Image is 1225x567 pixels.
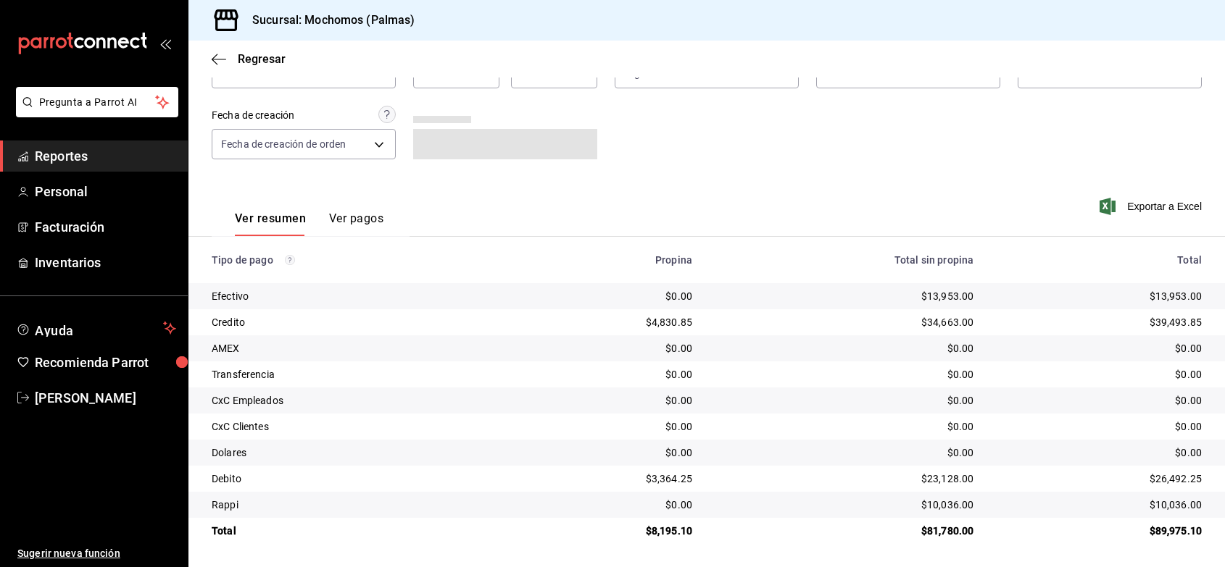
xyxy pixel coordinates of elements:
div: $0.00 [524,419,692,434]
div: Efectivo [212,289,501,303]
div: Credito [212,315,501,329]
div: $13,953.00 [715,289,973,303]
div: $81,780.00 [715,524,973,538]
div: $0.00 [715,393,973,408]
div: Debito [212,471,501,486]
div: $0.00 [524,393,692,408]
span: Ayuda [35,319,157,337]
div: $0.00 [524,289,692,303]
div: $0.00 [524,497,692,512]
span: Regresar [238,52,286,66]
span: Personal [35,182,176,201]
div: $0.00 [997,445,1202,460]
div: CxC Empleados [212,393,501,408]
div: Rappi [212,497,501,512]
span: Reportes [35,146,176,166]
div: $0.00 [524,367,692,382]
div: Total [212,524,501,538]
div: $10,036.00 [715,497,973,512]
span: Pregunta a Parrot AI [39,95,156,110]
div: $4,830.85 [524,315,692,329]
div: $3,364.25 [524,471,692,486]
div: CxC Clientes [212,419,501,434]
span: Sugerir nueva función [17,546,176,561]
div: $0.00 [997,367,1202,382]
button: open_drawer_menu [159,38,171,49]
span: Fecha de creación de orden [221,137,346,151]
div: $0.00 [997,341,1202,356]
div: $0.00 [715,367,973,382]
div: Propina [524,254,692,266]
button: Ver resumen [235,211,306,236]
div: navigation tabs [235,211,383,236]
span: Facturación [35,217,176,237]
div: $0.00 [715,445,973,460]
div: $8,195.10 [524,524,692,538]
button: Pregunta a Parrot AI [16,87,178,117]
span: [PERSON_NAME] [35,388,176,408]
div: Total sin propina [715,254,973,266]
div: $0.00 [715,341,973,356]
span: Inventarios [35,253,176,272]
div: AMEX [212,341,501,356]
div: $0.00 [524,341,692,356]
a: Pregunta a Parrot AI [10,105,178,120]
button: Regresar [212,52,286,66]
div: $0.00 [524,445,692,460]
div: $0.00 [997,393,1202,408]
svg: Los pagos realizados con Pay y otras terminales son montos brutos. [285,255,295,265]
div: $39,493.85 [997,315,1202,329]
div: Dolares [212,445,501,460]
div: Total [997,254,1202,266]
button: Ver pagos [329,211,383,236]
div: Transferencia [212,367,501,382]
span: Recomienda Parrot [35,353,176,372]
h3: Sucursal: Mochomos (Palmas) [241,12,415,29]
div: $89,975.10 [997,524,1202,538]
div: $13,953.00 [997,289,1202,303]
div: $26,492.25 [997,471,1202,486]
div: $23,128.00 [715,471,973,486]
button: Exportar a Excel [1102,198,1202,215]
div: $0.00 [715,419,973,434]
div: $10,036.00 [997,497,1202,512]
div: Fecha de creación [212,108,294,123]
div: Tipo de pago [212,254,501,266]
div: $34,663.00 [715,315,973,329]
div: $0.00 [997,419,1202,434]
